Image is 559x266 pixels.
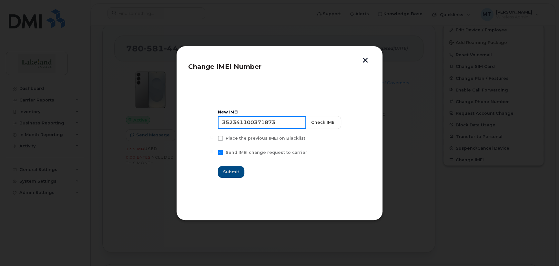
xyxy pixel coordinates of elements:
div: New IMEI [218,110,341,115]
span: Change IMEI Number [188,63,261,70]
button: Check IMEI [306,116,341,129]
span: Send IMEI change request to carrier [226,150,307,155]
span: Submit [223,169,239,175]
input: Place the previous IMEI on Blacklist [210,136,213,139]
span: Place the previous IMEI on Blacklist [226,136,305,141]
input: Send IMEI change request to carrier [210,150,213,153]
button: Submit [218,166,244,178]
